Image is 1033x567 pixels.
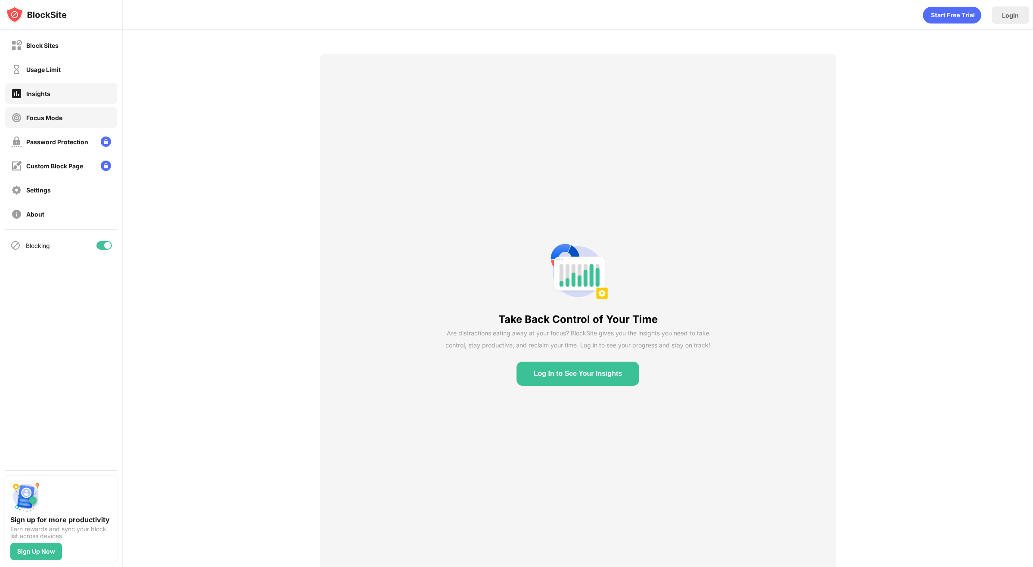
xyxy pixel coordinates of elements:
img: blocking-icon.svg [10,240,21,251]
div: Password Protection [26,138,88,146]
img: lock-menu.svg [101,161,111,171]
div: Custom Block Page [26,162,83,170]
div: Blocking [26,242,50,249]
img: lock-menu.svg [101,136,111,147]
img: about-off.svg [11,209,22,220]
div: Insights [26,90,50,97]
div: Take Back Control of Your Time [498,313,658,325]
img: insights-on.svg [11,88,22,99]
button: Log In to See Your Insights [516,362,640,386]
img: block-off.svg [11,40,22,51]
div: Login [1002,12,1019,19]
div: Earn rewards and sync your block list across devices [10,526,112,539]
img: customize-block-page-off.svg [11,161,22,171]
img: insights-non-login-state.png [547,241,609,303]
div: Block Sites [26,42,59,49]
div: animation [923,6,981,24]
img: settings-off.svg [11,185,22,195]
div: Settings [26,186,51,194]
img: push-signup.svg [10,481,41,512]
div: Sign up for more productivity [10,515,112,524]
div: About [26,211,44,218]
div: Are distractions eating away at your focus? BlockSite gives you the insights you need to take con... [445,327,710,351]
img: password-protection-off.svg [11,136,22,147]
img: focus-off.svg [11,112,22,123]
div: Focus Mode [26,114,62,121]
div: Sign Up Now [17,548,55,555]
img: time-usage-off.svg [11,64,22,75]
div: Usage Limit [26,66,61,73]
img: logo-blocksite.svg [6,6,67,23]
